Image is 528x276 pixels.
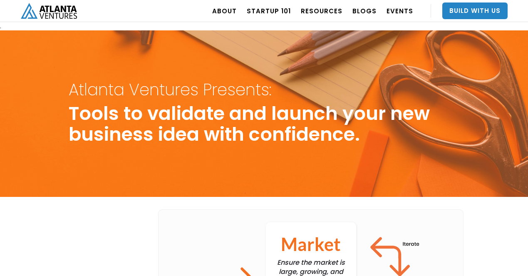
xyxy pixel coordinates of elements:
[281,231,341,258] span: Market
[69,78,271,101] strong: Atlanta Ventures Presents:
[442,2,508,19] a: Build With Us
[69,76,460,151] h1: Tools to validate and launch your new business idea with confidence.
